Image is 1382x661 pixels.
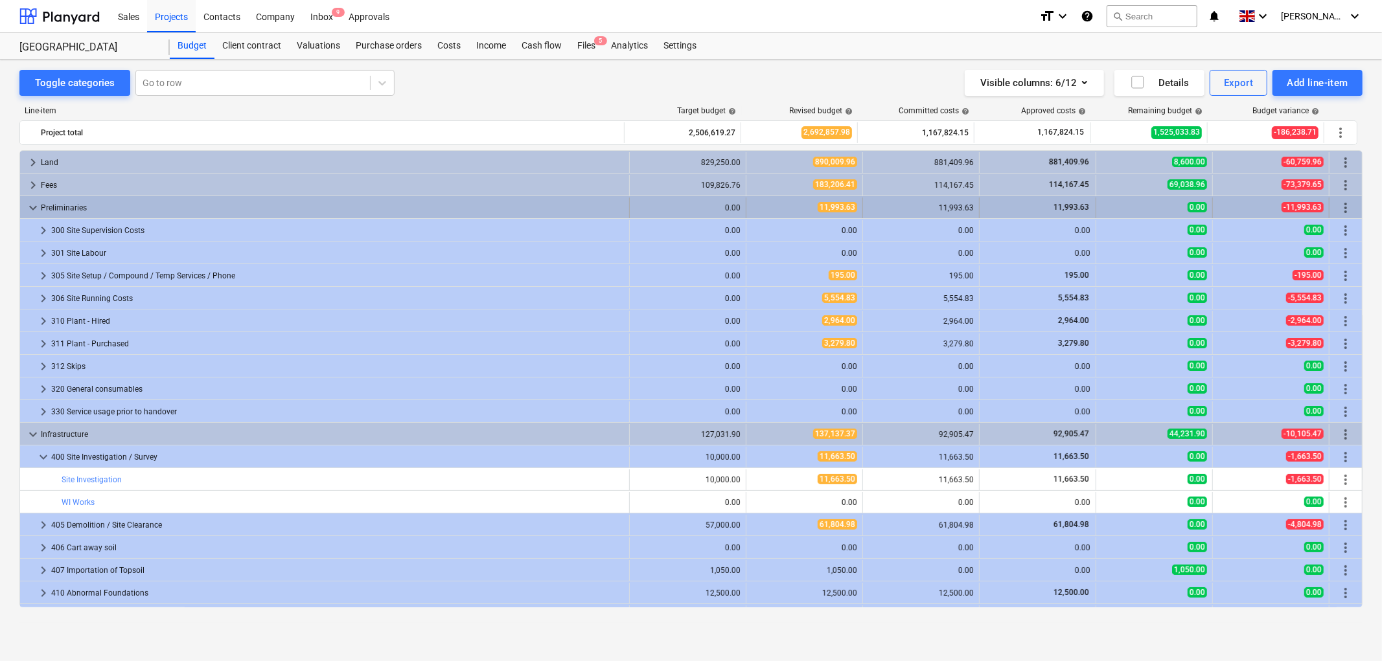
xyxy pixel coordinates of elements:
[801,126,852,139] span: 2,692,857.98
[752,226,857,235] div: 0.00
[1188,451,1207,462] span: 0.00
[594,36,607,45] span: 5
[1286,338,1324,348] span: -3,279.80
[1188,474,1207,484] span: 0.00
[1286,293,1324,303] span: -5,554.83
[985,407,1090,416] div: 0.00
[1128,106,1203,115] div: Remaining budget
[51,265,624,286] div: 305 Site Setup / Compound / Temp Services / Phone
[1304,225,1324,235] span: 0.00
[1338,155,1353,170] span: More actions
[170,33,214,59] div: Budget
[842,107,853,115] span: help
[1333,125,1348,140] span: More actions
[51,515,624,535] div: 405 Demolition / Site Clearance
[1151,126,1202,139] span: 1,525,033.83
[36,313,51,329] span: keyboard_arrow_right
[822,293,857,303] span: 5,554.83
[19,106,625,115] div: Line-item
[818,519,857,530] span: 61,804.98
[635,294,741,303] div: 0.00
[1317,599,1382,661] iframe: Chat Widget
[603,33,656,59] a: Analytics
[752,407,857,416] div: 0.00
[635,249,741,258] div: 0.00
[36,291,51,306] span: keyboard_arrow_right
[635,475,741,484] div: 10,000.00
[635,158,741,167] div: 829,250.00
[677,106,736,115] div: Target budget
[1208,8,1221,24] i: notifications
[1304,497,1324,507] span: 0.00
[36,245,51,261] span: keyboard_arrow_right
[635,339,741,348] div: 0.00
[635,226,741,235] div: 0.00
[1272,126,1319,139] span: -186,238.71
[959,107,969,115] span: help
[868,475,974,484] div: 11,663.50
[1188,225,1207,235] span: 0.00
[36,563,51,578] span: keyboard_arrow_right
[985,362,1090,371] div: 0.00
[1282,157,1324,167] span: -60,759.96
[1114,70,1204,96] button: Details
[635,453,741,462] div: 10,000.00
[985,498,1090,507] div: 0.00
[25,427,41,442] span: keyboard_arrow_down
[829,270,857,280] span: 195.00
[752,498,857,507] div: 0.00
[36,381,51,397] span: keyboard_arrow_right
[1055,8,1070,24] i: keyboard_arrow_down
[51,243,624,263] div: 301 Site Labour
[51,447,624,467] div: 400 Site Investigation / Survey
[1188,383,1207,394] span: 0.00
[1021,106,1086,115] div: Approved costs
[1338,336,1353,352] span: More actions
[1338,563,1353,578] span: More actions
[51,583,624,603] div: 410 Abnormal Foundations
[635,271,741,280] div: 0.00
[868,271,974,280] div: 195.00
[1188,338,1207,348] span: 0.00
[51,401,624,422] div: 330 Service usage prior to handover
[868,588,974,598] div: 12,500.00
[1224,74,1254,91] div: Export
[1168,429,1207,439] span: 44,231.90
[868,317,974,326] div: 2,964.00
[1168,179,1207,190] span: 69,038.96
[868,158,974,167] div: 881,409.96
[1188,519,1207,530] span: 0.00
[1255,8,1271,24] i: keyboard_arrow_down
[868,453,974,462] div: 11,663.50
[813,429,857,439] span: 137,137.37
[1057,293,1090,302] span: 5,554.83
[868,294,974,303] div: 5,554.83
[899,106,969,115] div: Committed costs
[62,498,95,507] a: WI Works
[289,33,348,59] div: Valuations
[635,566,741,575] div: 1,050.00
[36,359,51,374] span: keyboard_arrow_right
[41,122,619,143] div: Project total
[752,249,857,258] div: 0.00
[752,543,857,552] div: 0.00
[1188,406,1207,416] span: 0.00
[863,122,969,143] div: 1,167,824.15
[1172,157,1207,167] span: 8,600.00
[36,585,51,601] span: keyboard_arrow_right
[635,407,741,416] div: 0.00
[1338,291,1353,306] span: More actions
[1039,8,1055,24] i: format_size
[656,33,704,59] a: Settings
[630,122,735,143] div: 2,506,619.27
[570,33,603,59] a: Files5
[1338,359,1353,374] span: More actions
[19,41,154,54] div: [GEOGRAPHIC_DATA]
[19,70,130,96] button: Toggle categories
[430,33,468,59] div: Costs
[868,407,974,416] div: 0.00
[1052,452,1090,461] span: 11,663.50
[41,175,624,196] div: Fees
[41,424,624,445] div: Infrastructure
